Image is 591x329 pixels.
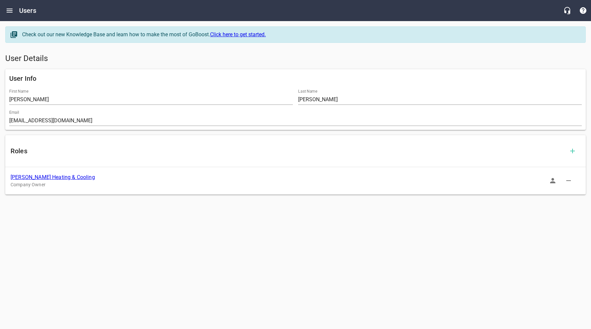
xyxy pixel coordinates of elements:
[9,73,582,84] h6: User Info
[9,89,28,93] label: First Name
[565,143,580,159] button: Add Role
[559,3,575,18] button: Live Chat
[11,174,95,180] a: [PERSON_NAME] Heating & Cooling
[298,89,317,93] label: Last Name
[5,53,586,64] h5: User Details
[22,31,579,39] div: Check out our new Knowledge Base and learn how to make the most of GoBoost.
[561,173,576,189] button: Delete Role
[545,173,561,189] button: Sign In as Role
[9,110,19,114] label: Email
[2,3,17,18] button: Open drawer
[575,3,591,18] button: Support Portal
[210,31,266,38] a: Click here to get started.
[19,5,36,16] h6: Users
[11,181,570,188] p: Company Owner
[11,146,565,156] h6: Roles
